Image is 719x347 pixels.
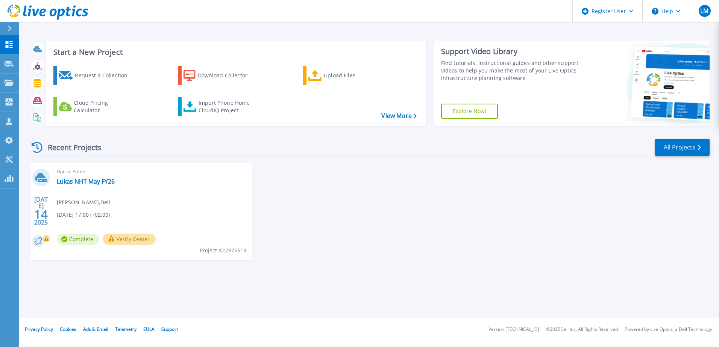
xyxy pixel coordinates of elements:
[34,197,48,225] div: [DATE] 2025
[178,66,262,85] a: Download Collector
[57,167,247,176] span: Optical Prime
[700,8,708,14] span: LM
[60,326,76,332] a: Cookies
[546,327,618,332] li: © 2025 Dell Inc. All Rights Reserved
[115,326,137,332] a: Telemetry
[83,326,108,332] a: Ads & Email
[57,211,110,219] span: [DATE] 17:00 (+02:00)
[57,234,99,245] span: Complete
[75,68,135,83] div: Request a Collection
[199,99,257,114] div: Import Phone Home CloudIQ Project
[441,47,582,56] div: Support Video Library
[324,68,384,83] div: Upload Files
[381,112,416,119] a: View More
[57,178,115,185] a: Lukas NHT May FY26
[53,97,137,116] a: Cloud Pricing Calculator
[103,234,156,245] button: Verify Owner
[198,68,258,83] div: Download Collector
[625,327,712,332] li: Powered by Live Optics, a Dell Technology
[29,138,112,157] div: Recent Projects
[53,48,416,56] h3: Start a New Project
[34,211,48,217] span: 14
[74,99,134,114] div: Cloud Pricing Calculator
[488,327,539,332] li: Version: [TECHNICAL_ID]
[200,246,246,255] span: Project ID: 2975519
[57,198,110,207] span: [PERSON_NAME] , Dell
[161,326,178,332] a: Support
[25,326,53,332] a: Privacy Policy
[303,66,387,85] a: Upload Files
[441,104,498,119] a: Explore Now!
[53,66,137,85] a: Request a Collection
[143,326,155,332] a: EULA
[655,139,710,156] a: All Projects
[441,59,582,82] div: Find tutorials, instructional guides and other support videos to help you make the most of your L...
